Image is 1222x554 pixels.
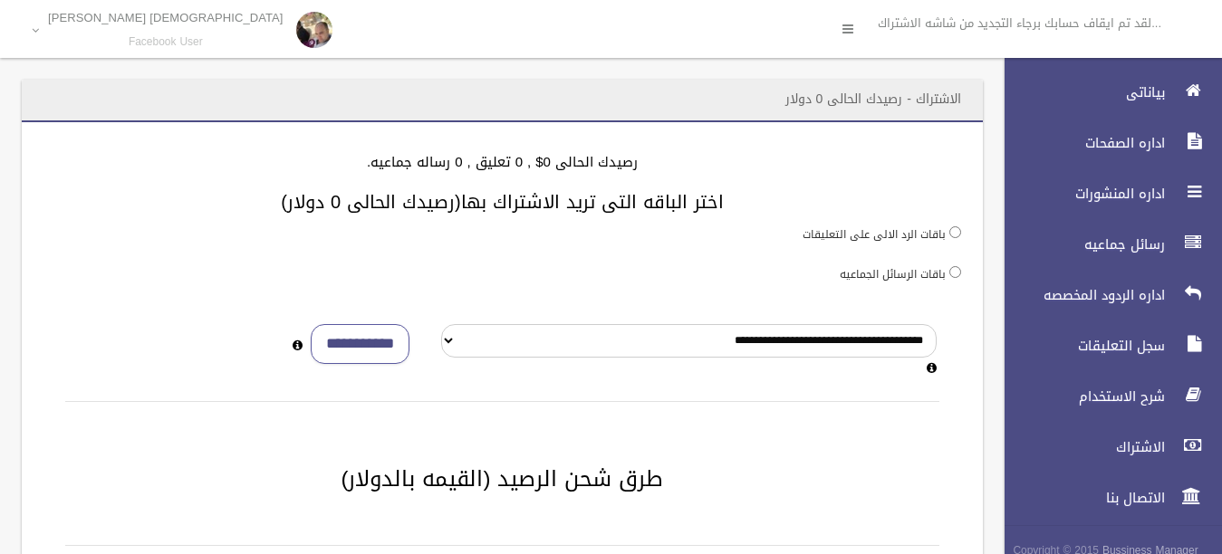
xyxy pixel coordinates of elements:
span: الاتصال بنا [989,489,1170,507]
h2: طرق شحن الرصيد (القيمه بالدولار) [43,467,961,491]
small: Facebook User [48,35,284,49]
a: الاشتراك [989,427,1222,467]
span: سجل التعليقات [989,337,1170,355]
a: اداره المنشورات [989,174,1222,214]
span: اداره المنشورات [989,185,1170,203]
a: بياناتى [989,72,1222,112]
a: شرح الاستخدام [989,377,1222,416]
header: الاشتراك - رصيدك الحالى 0 دولار [764,81,983,117]
a: اداره الصفحات [989,123,1222,163]
h4: رصيدك الحالى 0$ , 0 تعليق , 0 رساله جماعيه. [43,155,961,170]
span: رسائل جماعيه [989,235,1170,253]
a: اداره الردود المخصصه [989,275,1222,315]
span: اداره الردود المخصصه [989,286,1170,304]
span: بياناتى [989,83,1170,101]
h3: اختر الباقه التى تريد الاشتراك بها(رصيدك الحالى 0 دولار) [43,192,961,212]
span: اداره الصفحات [989,134,1170,152]
a: الاتصال بنا [989,478,1222,518]
label: باقات الرد الالى على التعليقات [803,224,946,244]
label: باقات الرسائل الجماعيه [840,264,946,284]
span: شرح الاستخدام [989,387,1170,406]
span: الاشتراك [989,438,1170,456]
p: [DEMOGRAPHIC_DATA] [PERSON_NAME] [48,11,284,24]
a: رسائل جماعيه [989,224,1222,264]
a: سجل التعليقات [989,326,1222,366]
